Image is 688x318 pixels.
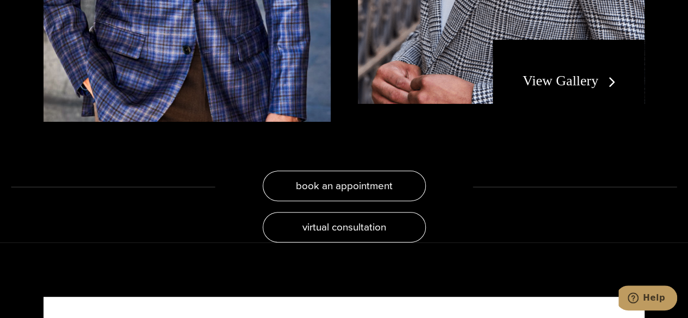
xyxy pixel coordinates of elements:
[302,219,386,235] span: virtual consultation
[618,285,677,313] iframe: Opens a widget where you can chat to one of our agents
[523,73,620,89] a: View Gallery
[296,178,393,194] span: book an appointment
[263,212,426,242] a: virtual consultation
[263,171,426,201] a: book an appointment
